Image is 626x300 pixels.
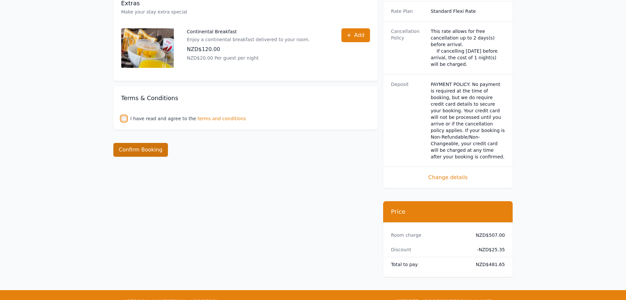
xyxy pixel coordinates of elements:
[187,45,310,53] p: NZD$120.00
[431,81,505,160] dd: PAYMENT POLICY: No payment is required at the time of booking, but we do require credit card deta...
[431,8,505,14] dd: Standard Flexi Rate
[341,28,370,42] button: Add
[391,261,465,268] dt: Total to pay
[471,261,505,268] dd: NZD$481.65
[391,208,505,216] h3: Price
[391,28,426,68] dt: Cancellation Policy
[471,232,505,238] dd: NZD$507.00
[431,28,505,68] div: This rate allows for free cancellation up to 2 days(s) before arrival. If cancelling [DATE] befor...
[354,31,364,39] span: Add
[113,143,168,157] button: Confirm Booking
[391,232,465,238] dt: Room charge
[391,174,505,181] span: Change details
[187,55,310,61] p: NZD$20.00 Per guest per night
[391,246,465,253] dt: Discount
[121,28,174,68] img: Continental Breakfast
[471,246,505,253] dd: - NZD$25.35
[121,9,370,15] p: Make your stay extra special
[187,36,310,43] p: Enjoy a continental breakfast delivered to your room.
[197,115,246,122] span: terms and conditions
[391,81,426,160] dt: Deposit
[121,94,370,102] h3: Terms & Conditions
[187,28,310,35] p: Continental Breakfast
[130,116,196,121] label: I have read and agree to the
[391,8,426,14] dt: Rate Plan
